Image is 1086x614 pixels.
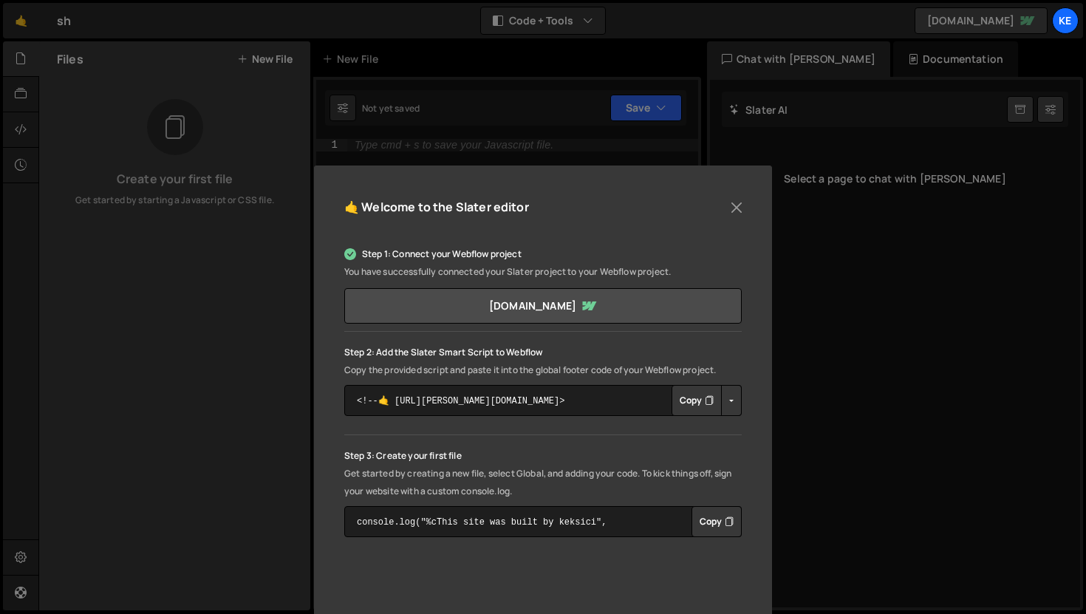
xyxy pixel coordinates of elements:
a: ke [1052,7,1079,34]
p: Get started by creating a new file, select Global, and adding your code. To kick things off, sign... [344,465,742,500]
p: Copy the provided script and paste it into the global footer code of your Webflow project. [344,361,742,379]
textarea: <!--🤙 [URL][PERSON_NAME][DOMAIN_NAME]> <script>document.addEventListener("DOMContentLoaded", func... [344,385,742,416]
p: Step 3: Create your first file [344,447,742,465]
button: Copy [691,506,742,537]
button: Close [725,197,748,219]
p: You have successfully connected your Slater project to your Webflow project. [344,263,742,281]
div: Button group with nested dropdown [691,506,742,537]
p: Step 2: Add the Slater Smart Script to Webflow [344,344,742,361]
button: Copy [672,385,722,416]
h5: 🤙 Welcome to the Slater editor [344,196,529,219]
a: [DOMAIN_NAME] [344,288,742,324]
textarea: console.log("%cThis site was built by keksici", "background:blue;color:#fff;padding: 8px;"); [344,506,742,537]
p: Step 1: Connect your Webflow project [344,245,742,263]
div: Button group with nested dropdown [672,385,742,416]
